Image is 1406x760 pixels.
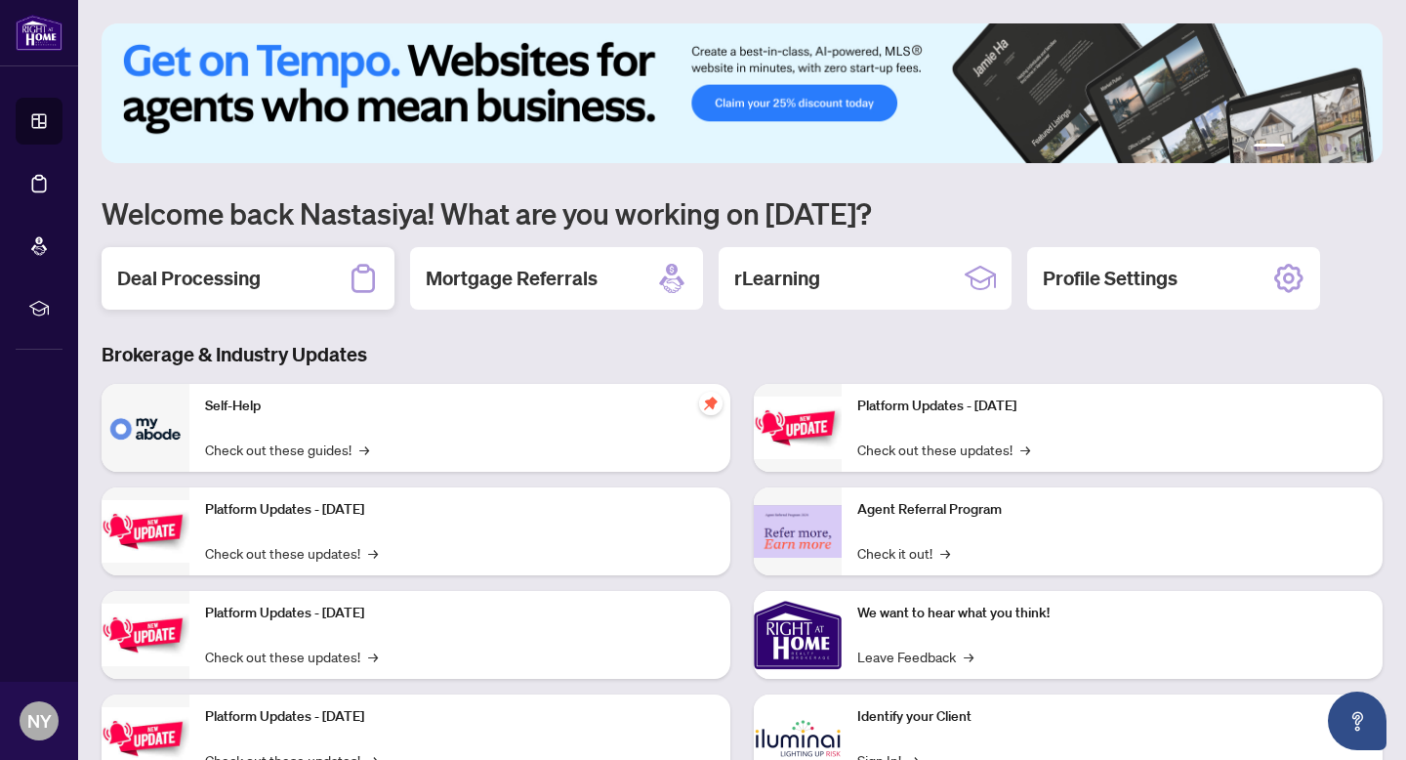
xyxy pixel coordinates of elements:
p: Platform Updates - [DATE] [205,706,715,728]
p: We want to hear what you think! [857,603,1367,624]
button: 4 [1324,144,1332,151]
h2: Profile Settings [1043,265,1178,292]
button: 6 [1355,144,1363,151]
img: Platform Updates - September 16, 2025 [102,500,189,562]
img: Self-Help [102,384,189,472]
span: NY [27,707,52,735]
span: pushpin [699,392,723,415]
span: → [940,542,950,564]
h2: Mortgage Referrals [426,265,598,292]
button: 1 [1254,144,1285,151]
p: Self-Help [205,396,715,417]
img: We want to hear what you think! [754,591,842,679]
p: Identify your Client [857,706,1367,728]
a: Check out these guides!→ [205,439,369,460]
a: Check it out!→ [857,542,950,564]
img: Platform Updates - July 21, 2025 [102,604,189,665]
h2: Deal Processing [117,265,261,292]
span: → [368,542,378,564]
h1: Welcome back Nastasiya! What are you working on [DATE]? [102,194,1383,232]
p: Platform Updates - [DATE] [205,603,715,624]
h2: rLearning [734,265,820,292]
span: → [964,646,973,667]
h3: Brokerage & Industry Updates [102,341,1383,368]
a: Check out these updates!→ [857,439,1030,460]
p: Platform Updates - [DATE] [205,499,715,521]
img: logo [16,15,62,51]
button: Open asap [1328,692,1386,750]
p: Platform Updates - [DATE] [857,396,1367,417]
a: Check out these updates!→ [205,542,378,564]
img: Agent Referral Program [754,505,842,559]
span: → [359,439,369,460]
button: 5 [1340,144,1347,151]
p: Agent Referral Program [857,499,1367,521]
span: → [368,646,378,667]
img: Platform Updates - June 23, 2025 [754,397,842,458]
button: 3 [1308,144,1316,151]
a: Leave Feedback→ [857,646,973,667]
a: Check out these updates!→ [205,646,378,667]
span: → [1020,439,1030,460]
button: 2 [1293,144,1301,151]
